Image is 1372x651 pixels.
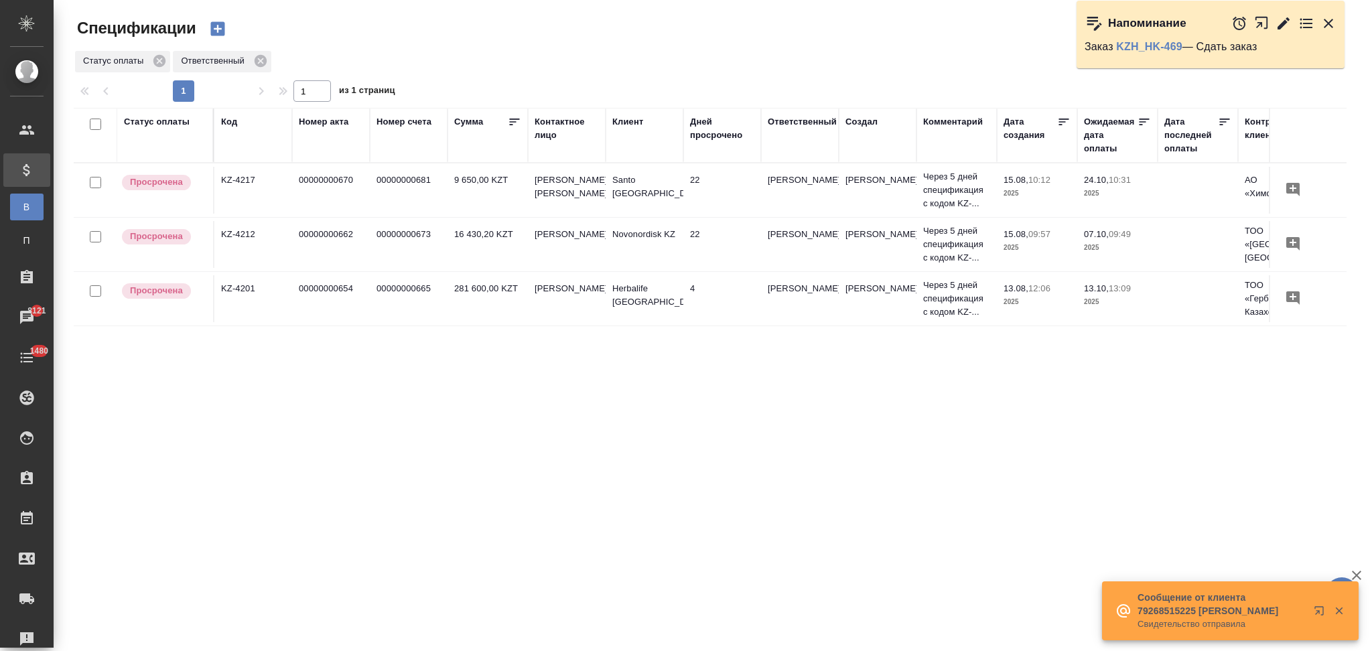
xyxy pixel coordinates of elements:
span: Спецификации [74,17,196,39]
p: 15.08, [1004,229,1028,239]
p: Ответственный [181,54,249,68]
td: KZ-4212 [214,221,292,268]
p: 2025 [1084,241,1151,255]
span: 8121 [19,304,54,317]
div: Код [221,115,237,129]
p: Просрочена [130,284,183,297]
p: 09:57 [1028,229,1050,239]
td: [PERSON_NAME] [528,221,606,268]
td: [PERSON_NAME] [761,167,839,214]
td: KZ-4217 [214,167,292,214]
p: 07.10, [1084,229,1109,239]
div: Дней просрочено [690,115,754,142]
div: Дата создания [1004,115,1057,142]
p: 2025 [1004,241,1071,255]
div: Ожидаемая дата оплаты [1084,115,1138,155]
p: Просрочена [130,175,183,189]
a: KZH_HK-469 [1116,41,1182,52]
div: Сумма [454,115,483,129]
td: [PERSON_NAME] [761,221,839,268]
p: 10:12 [1028,175,1050,185]
a: В [10,194,44,220]
p: Напоминание [1108,17,1186,30]
p: 2025 [1004,295,1071,309]
td: 4 [683,275,761,322]
div: Статус оплаты [124,115,190,129]
a: 8121 [3,301,50,334]
button: Открыть в новой вкладке [1306,597,1338,630]
span: из 1 страниц [339,82,395,102]
div: Ответственный [768,115,837,129]
p: 15.08, [1004,175,1028,185]
div: Дата последней оплаты [1164,115,1218,155]
td: 9 650,00 KZT [448,167,528,214]
span: В [17,200,37,214]
td: 281 600,00 KZT [448,275,528,322]
td: 00000000662 [292,221,370,268]
p: Заказ — Сдать заказ [1085,40,1336,54]
p: Herbalife [GEOGRAPHIC_DATA] [612,282,677,309]
p: 13.08, [1004,283,1028,293]
td: [PERSON_NAME] [839,221,916,268]
td: 00000000673 [370,221,448,268]
p: Через 5 дней спецификация с кодом KZ-... [923,224,990,265]
p: 09:49 [1109,229,1131,239]
p: 13:09 [1109,283,1131,293]
p: 24.10, [1084,175,1109,185]
td: [PERSON_NAME] [761,275,839,322]
p: 2025 [1084,187,1151,200]
td: 00000000670 [292,167,370,214]
div: Создал [845,115,878,129]
td: 16 430,20 KZT [448,221,528,268]
p: Santo [GEOGRAPHIC_DATA] [612,173,677,200]
p: 2025 [1004,187,1071,200]
div: Клиент [612,115,643,129]
td: [PERSON_NAME] [839,167,916,214]
td: 00000000681 [370,167,448,214]
td: 00000000654 [292,275,370,322]
div: Контрагент клиента [1245,115,1309,142]
p: 10:31 [1109,175,1131,185]
button: Открыть в новой вкладке [1254,9,1270,38]
button: Создать [202,17,234,40]
p: Свидетельство отправила [1138,618,1305,631]
div: Комментарий [923,115,983,129]
span: 1480 [22,344,56,358]
td: [PERSON_NAME] [839,275,916,322]
a: П [10,227,44,254]
p: Через 5 дней спецификация с кодом KZ-... [923,170,990,210]
div: Ответственный [173,51,271,72]
td: 22 [683,221,761,268]
td: [PERSON_NAME] [528,275,606,322]
p: Статус оплаты [83,54,148,68]
button: Отложить [1231,15,1247,31]
td: [PERSON_NAME] [PERSON_NAME] [528,167,606,214]
p: 12:06 [1028,283,1050,293]
td: KZ-4201 [214,275,292,322]
p: Через 5 дней спецификация с кодом KZ-... [923,279,990,319]
p: 13.10, [1084,283,1109,293]
div: Номер счета [376,115,431,129]
td: 22 [683,167,761,214]
span: П [17,234,37,247]
p: Просрочена [130,230,183,243]
button: Закрыть [1320,15,1336,31]
p: ТОО «[GEOGRAPHIC_DATA] [GEOGRAPHIC_DATA]» [1245,224,1309,265]
button: Редактировать [1276,15,1292,31]
p: Novonordisk KZ [612,228,677,241]
p: ТОО «Гербалайф Казахстан» [1245,279,1309,319]
button: Перейти в todo [1298,15,1314,31]
td: 00000000665 [370,275,448,322]
p: 2025 [1084,295,1151,309]
p: Сообщение от клиента 79268515225 [PERSON_NAME] [1138,591,1305,618]
button: 🙏 [1325,577,1359,611]
div: Контактное лицо [535,115,599,142]
div: Статус оплаты [75,51,170,72]
p: АО «Химфарм» [1245,173,1309,200]
button: Закрыть [1325,605,1353,617]
a: 1480 [3,341,50,374]
div: Номер акта [299,115,348,129]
